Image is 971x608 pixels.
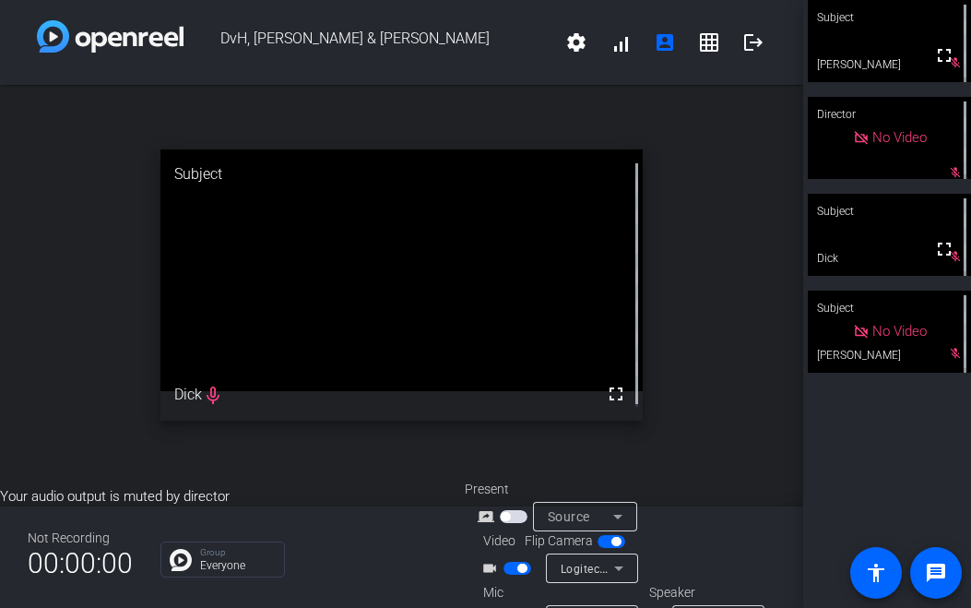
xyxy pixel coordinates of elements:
[654,31,676,54] mat-icon: account_box
[872,323,927,340] span: No Video
[649,583,760,602] div: Speaker
[605,383,627,405] mat-icon: fullscreen
[808,97,971,132] div: Director
[808,291,971,326] div: Subject
[483,531,515,551] span: Video
[933,44,955,66] mat-icon: fullscreen
[525,531,593,551] span: Flip Camera
[565,31,587,54] mat-icon: settings
[28,529,133,548] div: Not Recording
[698,31,720,54] mat-icon: grid_on
[160,149,643,199] div: Subject
[200,548,275,557] p: Group
[598,20,643,65] button: signal_cellular_alt
[200,560,275,571] p: Everyone
[37,20,184,53] img: white-gradient.svg
[465,583,649,602] div: Mic
[561,561,705,576] span: Logitech BRIO (046d:085e)
[933,238,955,260] mat-icon: fullscreen
[548,509,590,524] span: Source
[478,506,500,528] mat-icon: screen_share_outline
[28,541,133,586] span: 00:00:00
[808,194,971,229] div: Subject
[481,557,503,579] mat-icon: videocam_outline
[742,31,764,54] mat-icon: logout
[465,480,649,499] div: Present
[170,549,192,571] img: Chat Icon
[925,562,947,584] mat-icon: message
[184,20,554,65] span: DvH, [PERSON_NAME] & [PERSON_NAME]
[872,129,927,146] span: No Video
[865,562,887,584] mat-icon: accessibility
